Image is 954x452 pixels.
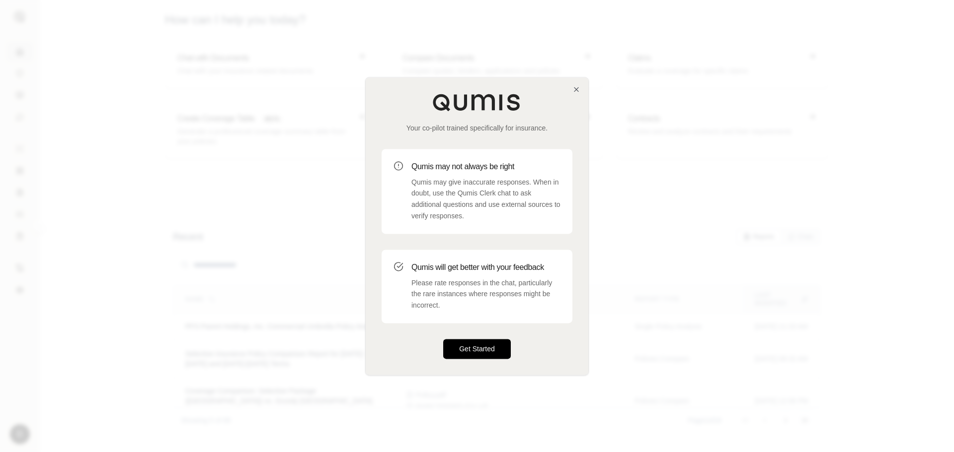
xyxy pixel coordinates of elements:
[382,123,572,133] p: Your co-pilot trained specifically for insurance.
[411,161,560,173] h3: Qumis may not always be right
[443,339,511,359] button: Get Started
[411,177,560,222] p: Qumis may give inaccurate responses. When in doubt, use the Qumis Clerk chat to ask additional qu...
[411,277,560,311] p: Please rate responses in the chat, particularly the rare instances where responses might be incor...
[432,93,522,111] img: Qumis Logo
[411,261,560,273] h3: Qumis will get better with your feedback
